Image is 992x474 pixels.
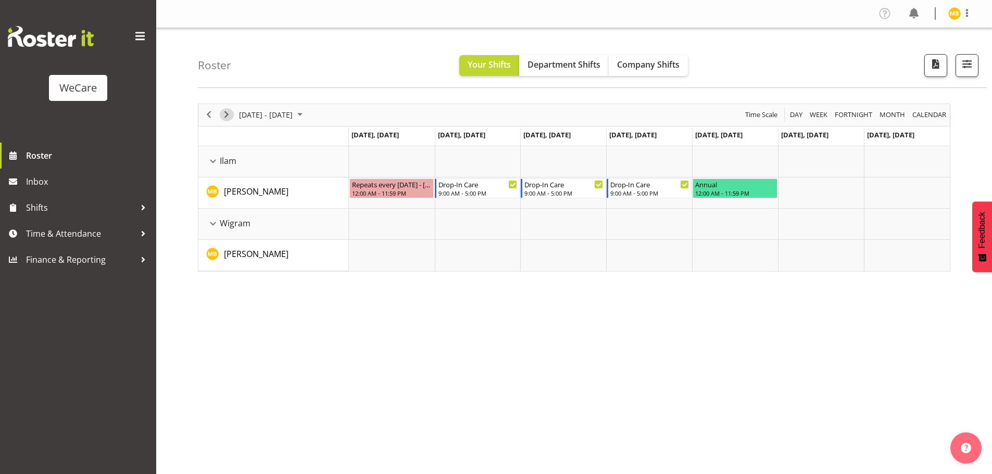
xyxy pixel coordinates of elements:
button: Timeline Month [878,108,907,121]
span: [DATE], [DATE] [523,130,571,139]
button: Feedback - Show survey [972,201,992,272]
button: Next [220,108,234,121]
img: matthew-brewer11790.jpg [948,7,961,20]
span: [DATE], [DATE] [351,130,399,139]
div: October 06 - 12, 2025 [235,104,309,126]
span: Time Scale [744,108,778,121]
span: [PERSON_NAME] [224,186,288,197]
div: 9:00 AM - 5:00 PM [610,189,689,197]
div: Timeline Week of October 8, 2025 [198,104,950,272]
button: Company Shifts [609,55,688,76]
div: Matthew Brewer"s event - Annual Begin From Friday, October 10, 2025 at 12:00:00 AM GMT+13:00 Ends... [693,178,777,198]
button: Timeline Week [808,108,830,121]
span: calendar [911,108,947,121]
td: Wigram resource [198,209,349,240]
a: [PERSON_NAME] [224,248,288,260]
button: Month [911,108,948,121]
button: Timeline Day [788,108,805,121]
div: 9:00 AM - 5:00 PM [438,189,517,197]
img: help-xxl-2.png [961,443,971,453]
div: Matthew Brewer"s event - Drop-In Care Begin From Thursday, October 9, 2025 at 9:00:00 AM GMT+13:0... [607,178,692,198]
span: [DATE], [DATE] [781,130,828,139]
h4: Roster [198,59,231,71]
span: Fortnight [834,108,873,121]
div: next period [218,104,235,126]
div: Repeats every [DATE] - [PERSON_NAME] [352,179,432,189]
div: 9:00 AM - 5:00 PM [524,189,603,197]
a: [PERSON_NAME] [224,185,288,198]
span: Company Shifts [617,59,680,70]
span: Ilam [220,155,236,167]
table: Timeline Week of October 8, 2025 [349,146,950,271]
div: Annual [695,179,775,189]
span: Month [878,108,906,121]
span: Your Shifts [468,59,511,70]
span: [DATE], [DATE] [867,130,914,139]
button: Your Shifts [459,55,519,76]
img: Rosterit website logo [8,26,94,47]
div: Drop-In Care [438,179,517,189]
span: Finance & Reporting [26,252,135,267]
button: Filter Shifts [956,54,978,77]
span: [DATE], [DATE] [438,130,485,139]
div: 12:00 AM - 11:59 PM [352,189,432,197]
span: [DATE], [DATE] [609,130,657,139]
span: Feedback [977,212,987,248]
div: previous period [200,104,218,126]
div: Matthew Brewer"s event - Repeats every monday - Matthew Brewer Begin From Monday, October 6, 2025... [349,178,434,198]
button: Department Shifts [519,55,609,76]
span: [DATE], [DATE] [695,130,743,139]
span: Day [789,108,803,121]
div: Matthew Brewer"s event - Drop-In Care Begin From Tuesday, October 7, 2025 at 9:00:00 AM GMT+13:00... [435,178,520,198]
div: 12:00 AM - 11:59 PM [695,189,775,197]
span: Shifts [26,200,135,215]
td: Ilam resource [198,146,349,177]
span: [DATE] - [DATE] [238,108,294,121]
div: Matthew Brewer"s event - Drop-In Care Begin From Wednesday, October 8, 2025 at 9:00:00 AM GMT+13:... [521,178,606,198]
td: Matthew Brewer resource [198,240,349,271]
span: Roster [26,148,151,163]
div: Drop-In Care [610,179,689,189]
div: Drop-In Care [524,179,603,189]
span: Department Shifts [528,59,600,70]
span: Inbox [26,174,151,189]
td: Matthew Brewer resource [198,177,349,209]
button: October 2025 [237,108,307,121]
span: Week [809,108,828,121]
span: Wigram [220,217,250,229]
button: Previous [202,108,216,121]
button: Download a PDF of the roster according to the set date range. [924,54,947,77]
button: Fortnight [833,108,874,121]
button: Time Scale [744,108,780,121]
span: Time & Attendance [26,226,135,241]
div: WeCare [59,80,97,96]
